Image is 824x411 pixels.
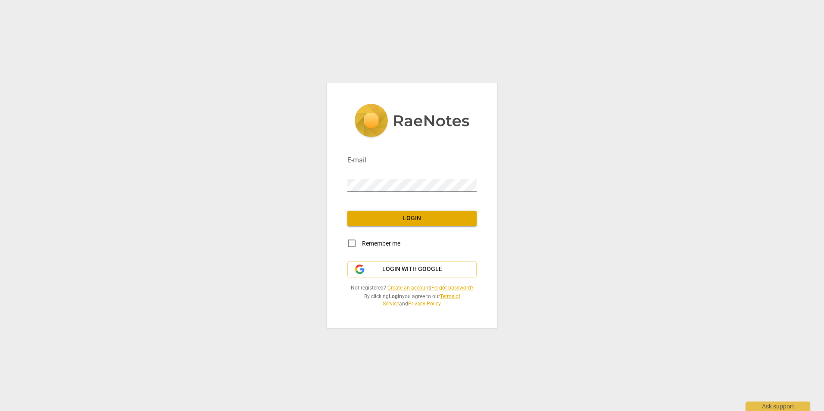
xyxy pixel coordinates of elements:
[354,104,470,139] img: 5ac2273c67554f335776073100b6d88f.svg
[347,293,477,307] span: By clicking you agree to our and .
[746,402,810,411] div: Ask support
[347,284,477,292] span: Not registered? |
[389,293,402,299] b: Login
[354,214,470,223] span: Login
[347,261,477,277] button: Login with Google
[347,211,477,226] button: Login
[408,301,440,307] a: Privacy Policy
[387,285,430,291] a: Create an account
[431,285,474,291] a: Forgot password?
[383,293,460,307] a: Terms of Service
[362,239,400,248] span: Remember me
[382,265,442,274] span: Login with Google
